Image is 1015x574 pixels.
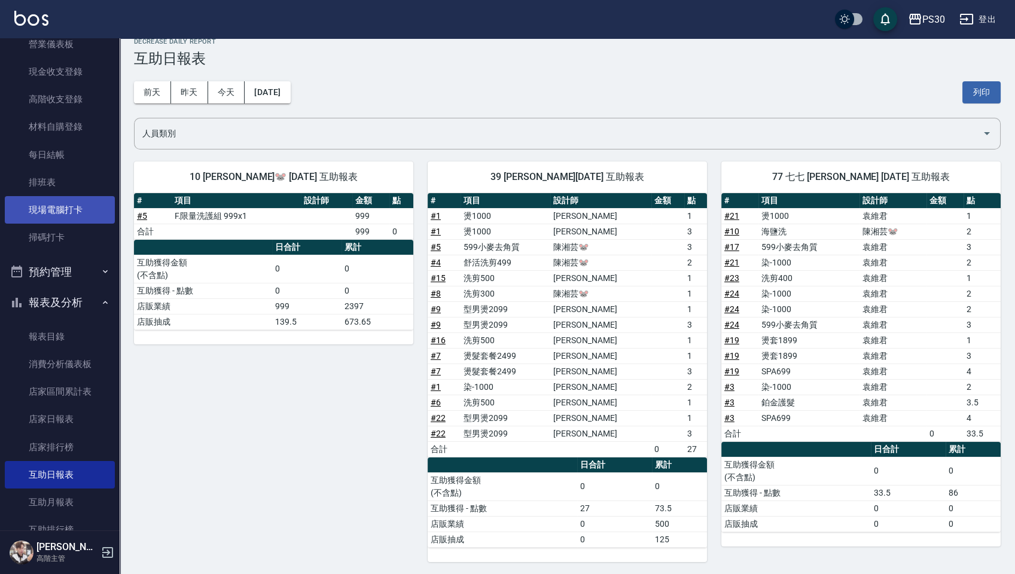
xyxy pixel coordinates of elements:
td: 599小麥去角質 [461,239,550,255]
td: 店販抽成 [428,532,577,547]
td: 500 [652,516,707,532]
a: #4 [431,258,441,267]
a: 互助排行榜 [5,516,115,544]
th: 金額 [352,193,390,209]
td: 3 [964,239,1001,255]
td: 燙套1899 [758,348,859,364]
td: 2 [684,379,707,395]
td: 互助獲得金額 (不含點) [721,457,871,485]
td: 袁維君 [859,348,926,364]
button: PS30 [903,7,950,32]
th: # [134,193,172,209]
td: 燙髮套餐2499 [461,348,550,364]
td: 燙1000 [461,224,550,239]
td: 互助獲得 - 點數 [428,500,577,516]
div: PS30 [922,12,945,27]
td: 洗剪500 [461,395,550,410]
p: 高階主管 [36,553,97,564]
a: #3 [724,382,734,392]
td: [PERSON_NAME] [550,426,651,441]
td: 3 [964,317,1001,332]
td: 袁維君 [859,301,926,317]
a: #5 [137,211,147,221]
td: 0 [946,516,1001,532]
img: Person [10,541,33,564]
td: 0 [946,500,1001,516]
a: #22 [431,413,446,423]
th: 項目 [172,193,301,209]
th: 日合計 [272,240,342,255]
th: 點 [389,193,413,209]
td: 3 [684,224,707,239]
a: 材料自購登錄 [5,113,115,141]
td: 店販業績 [134,298,272,314]
span: 77 七七 [PERSON_NAME] [DATE] 互助報表 [736,171,986,183]
button: save [873,7,897,31]
td: 0 [577,532,652,547]
input: 人員名稱 [139,123,977,144]
td: [PERSON_NAME] [550,224,651,239]
td: [PERSON_NAME] [550,395,651,410]
td: 999 [352,224,390,239]
a: #9 [431,320,441,329]
td: F.限量洗護組 999x1 [172,208,301,224]
td: 型男燙2099 [461,410,550,426]
td: 1 [684,301,707,317]
td: 洗剪500 [461,270,550,286]
th: 點 [684,193,707,209]
button: 登出 [955,8,1001,30]
a: #3 [724,413,734,423]
td: 1 [684,332,707,348]
a: #7 [431,367,441,376]
td: 互助獲得金額 (不含點) [428,472,577,500]
td: 袁維君 [859,239,926,255]
td: 0 [946,457,1001,485]
td: 袁維君 [859,286,926,301]
a: 高階收支登錄 [5,86,115,113]
td: 袁維君 [859,208,926,224]
td: 染-1000 [758,286,859,301]
button: 報表及分析 [5,287,115,318]
td: 3 [684,317,707,332]
td: [PERSON_NAME] [550,348,651,364]
td: 袁維君 [859,332,926,348]
td: 鉑金護髮 [758,395,859,410]
td: 599小麥去角質 [758,239,859,255]
span: 39 [PERSON_NAME][DATE] 互助報表 [442,171,693,183]
td: 型男燙2099 [461,317,550,332]
a: 店家區間累計表 [5,378,115,405]
a: 互助月報表 [5,488,115,516]
td: 燙1000 [758,208,859,224]
a: 消費分析儀表板 [5,350,115,378]
td: 洗剪500 [461,332,550,348]
th: 日合計 [577,457,652,473]
a: #21 [724,211,739,221]
table: a dense table [134,193,413,240]
a: #7 [431,351,441,361]
th: 項目 [461,193,550,209]
span: 10 [PERSON_NAME]🐭 [DATE] 互助報表 [148,171,399,183]
td: 染-1000 [758,379,859,395]
td: 袁維君 [859,364,926,379]
th: 點 [964,193,1001,209]
a: #16 [431,335,446,345]
td: 33.5 [871,485,946,500]
td: 店販業績 [721,500,871,516]
td: [PERSON_NAME] [550,410,651,426]
td: 1 [684,286,707,301]
td: [PERSON_NAME] [550,208,651,224]
td: 2 [964,301,1001,317]
td: [PERSON_NAME] [550,301,651,317]
a: 排班表 [5,169,115,196]
td: 1 [964,270,1001,286]
td: 0 [652,472,707,500]
td: 1 [964,208,1001,224]
td: SPA699 [758,364,859,379]
td: 1 [684,395,707,410]
a: #19 [724,351,739,361]
td: 燙套1899 [758,332,859,348]
a: #24 [724,304,739,314]
td: 海鹽洗 [758,224,859,239]
td: 洗剪300 [461,286,550,301]
a: #19 [724,335,739,345]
